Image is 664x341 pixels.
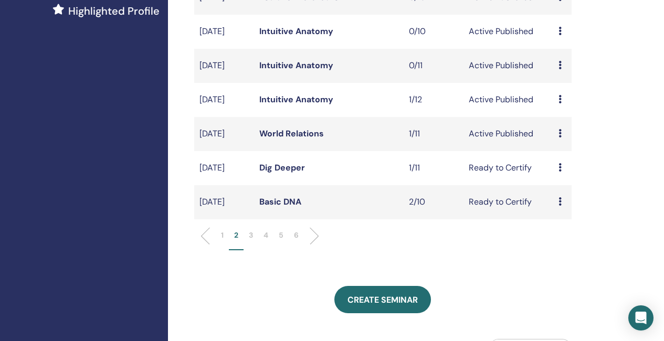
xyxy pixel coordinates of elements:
td: 0/11 [404,49,463,83]
a: Intuitive Anatomy [259,94,333,105]
p: 5 [279,230,283,241]
p: 3 [249,230,253,241]
td: Active Published [463,117,553,151]
td: 1/11 [404,117,463,151]
a: Create seminar [334,286,431,313]
td: [DATE] [194,151,254,185]
p: 6 [294,230,299,241]
td: 1/11 [404,151,463,185]
td: 0/10 [404,15,463,49]
div: Open Intercom Messenger [628,305,654,331]
p: 2 [234,230,238,241]
td: Ready to Certify [463,151,553,185]
span: Create seminar [347,294,418,305]
a: Intuitive Anatomy [259,60,333,71]
span: Highlighted Profile [68,3,160,19]
td: [DATE] [194,117,254,151]
a: Basic DNA [259,196,301,207]
td: 1/12 [404,83,463,117]
td: Active Published [463,15,553,49]
td: [DATE] [194,15,254,49]
p: 4 [264,230,268,241]
p: 1 [221,230,224,241]
a: Dig Deeper [259,162,305,173]
td: Active Published [463,49,553,83]
td: Active Published [463,83,553,117]
td: 2/10 [404,185,463,219]
td: [DATE] [194,83,254,117]
td: [DATE] [194,185,254,219]
a: World Relations [259,128,324,139]
td: [DATE] [194,49,254,83]
td: Ready to Certify [463,185,553,219]
a: Intuitive Anatomy [259,26,333,37]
